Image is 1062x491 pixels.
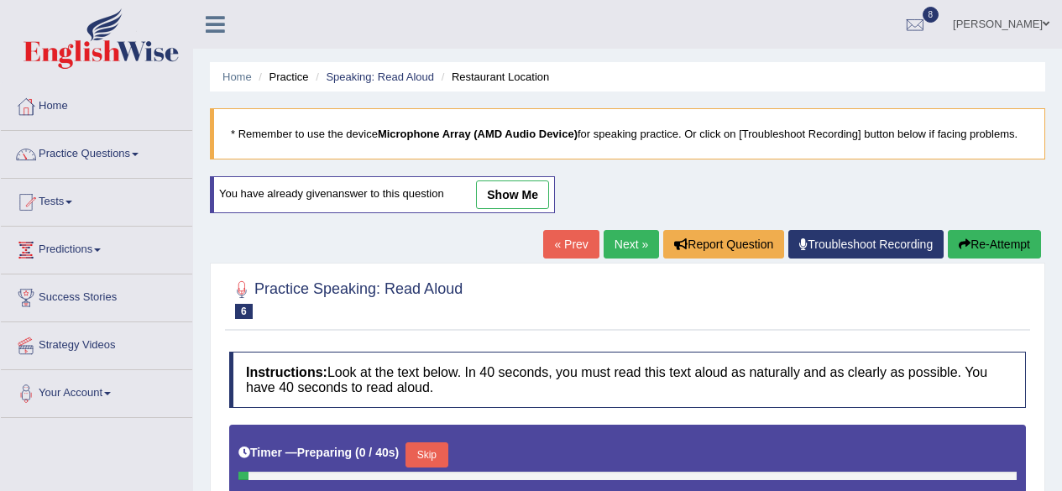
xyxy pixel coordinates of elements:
[543,230,599,259] a: « Prev
[238,447,399,459] h5: Timer —
[359,446,395,459] b: 0 / 40s
[1,370,192,412] a: Your Account
[476,180,549,209] a: show me
[229,352,1026,408] h4: Look at the text below. In 40 seconds, you must read this text aloud as naturally and as clearly ...
[604,230,659,259] a: Next »
[246,365,327,379] b: Instructions:
[1,179,192,221] a: Tests
[395,446,400,459] b: )
[254,69,308,85] li: Practice
[437,69,550,85] li: Restaurant Location
[663,230,784,259] button: Report Question
[1,131,192,173] a: Practice Questions
[1,227,192,269] a: Predictions
[210,108,1045,159] blockquote: * Remember to use the device for speaking practice. Or click on [Troubleshoot Recording] button b...
[210,176,555,213] div: You have already given answer to this question
[297,446,352,459] b: Preparing
[405,442,447,467] button: Skip
[326,71,434,83] a: Speaking: Read Aloud
[1,322,192,364] a: Strategy Videos
[229,277,463,319] h2: Practice Speaking: Read Aloud
[222,71,252,83] a: Home
[378,128,578,140] b: Microphone Array (AMD Audio Device)
[1,274,192,316] a: Success Stories
[948,230,1041,259] button: Re-Attempt
[923,7,939,23] span: 8
[1,83,192,125] a: Home
[235,304,253,319] span: 6
[788,230,944,259] a: Troubleshoot Recording
[355,446,359,459] b: (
